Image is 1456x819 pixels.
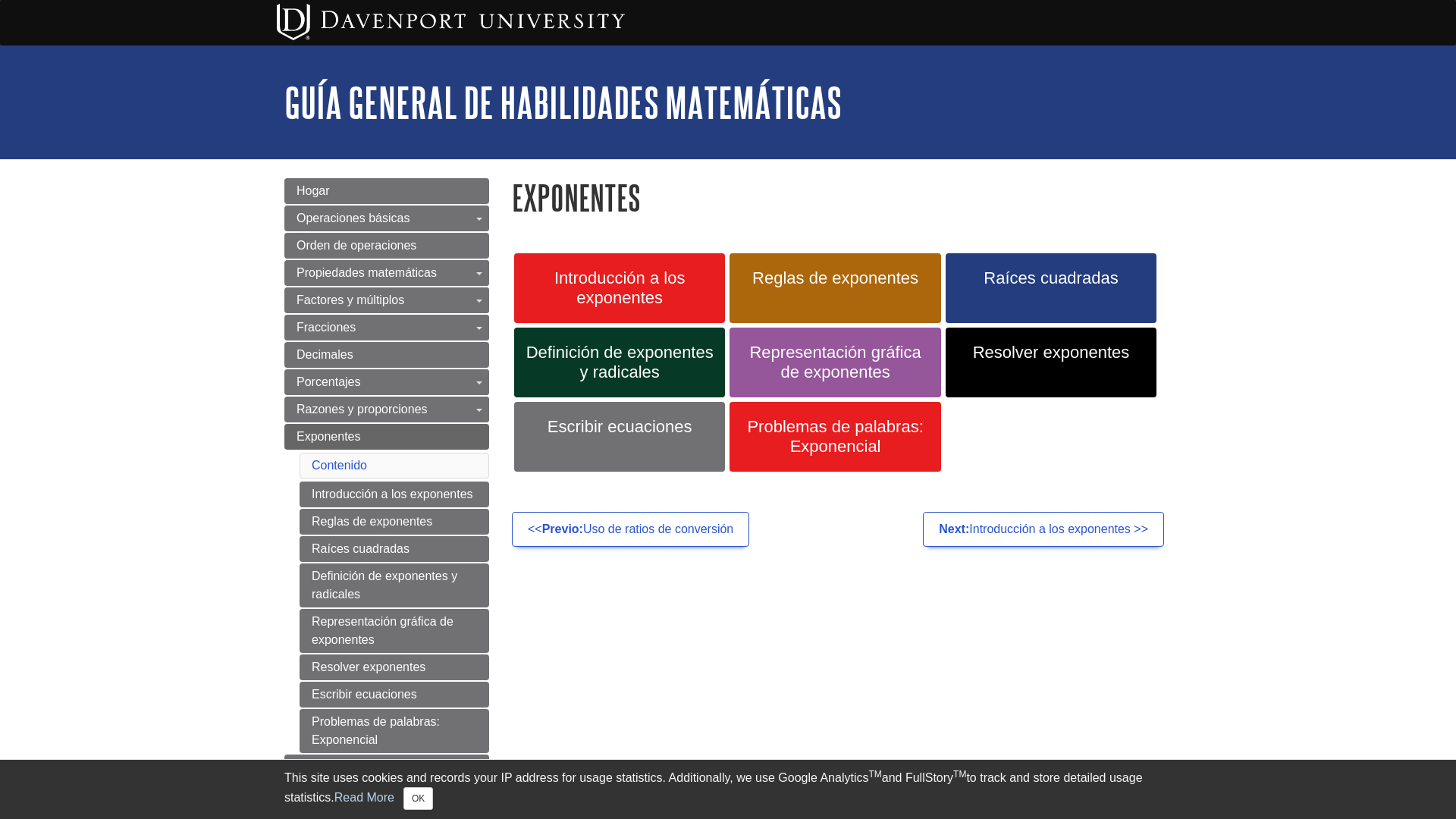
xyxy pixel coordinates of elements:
[300,609,489,653] a: Representación gráfica de exponentes
[526,343,714,382] span: Definición de exponentes y radicales
[297,321,356,334] span: Fracciones
[403,787,433,810] button: Close
[297,239,416,252] span: Orden de operaciones
[512,512,749,547] a: <<Previo:Uso de ratios de conversión
[730,402,940,472] a: Problemas de palabras: Exponencial
[946,328,1156,397] a: Resolver exponentes
[300,563,489,607] a: Definición de exponentes y radicales
[297,375,361,388] span: Porcentajes
[334,791,394,804] a: Read More
[730,253,940,323] a: Reglas de exponentes
[297,184,330,197] span: Hogar
[953,769,966,780] sup: TM
[514,402,725,472] a: Escribir ecuaciones
[957,268,1145,288] span: Raíces cuadradas
[300,709,489,753] a: Problemas de palabras: Exponencial
[284,369,489,395] a: Porcentajes
[284,315,489,340] a: Fracciones
[526,417,714,437] span: Escribir ecuaciones
[868,769,881,780] sup: TM
[300,654,489,680] a: Resolver exponentes
[284,397,489,422] a: Razones y proporciones
[297,266,437,279] span: Propiedades matemáticas
[526,268,714,308] span: Introducción a los exponentes
[514,253,725,323] a: Introducción a los exponentes
[300,509,489,535] a: Reglas de exponentes
[514,328,725,397] a: Definición de exponentes y radicales
[957,343,1145,362] span: Resolver exponentes
[512,178,1172,217] h1: Exponentes
[277,4,625,40] img: Davenport University
[312,459,367,472] a: Contenido
[741,417,929,457] span: Problemas de palabras: Exponencial
[284,287,489,313] a: Factores y múltiplos
[297,293,404,306] span: Factores y múltiplos
[300,482,489,507] a: Introducción a los exponentes
[297,430,361,443] span: Exponentes
[946,253,1156,323] a: Raíces cuadradas
[300,682,489,708] a: Escribir ecuaciones
[741,343,929,382] span: Representación gráfica de exponentes
[284,206,489,231] a: Operaciones básicas
[284,769,1172,810] div: This site uses cookies and records your IP address for usage statistics. Additionally, we use Goo...
[284,260,489,286] a: Propiedades matemáticas
[284,755,489,780] a: Notación científica
[284,178,489,204] a: Hogar
[284,342,489,368] a: Decimales
[741,268,929,288] span: Reglas de exponentes
[300,536,489,562] a: Raíces cuadradas
[939,522,969,535] strong: Next:
[542,522,583,535] strong: Previo:
[297,212,409,224] span: Operaciones básicas
[923,512,1164,547] a: Next:Introducción a los exponentes >>
[730,328,940,397] a: Representación gráfica de exponentes
[297,348,353,361] span: Decimales
[284,424,489,450] a: Exponentes
[297,403,428,416] span: Razones y proporciones
[284,79,842,126] a: Guía general de habilidades matemáticas
[284,233,489,259] a: Orden de operaciones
